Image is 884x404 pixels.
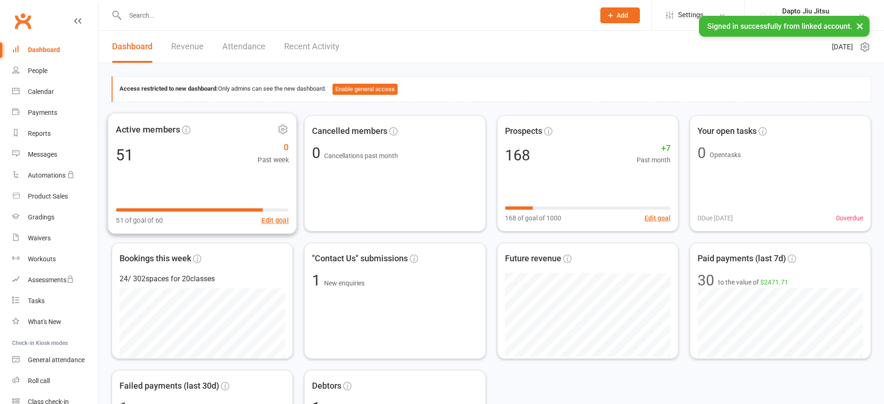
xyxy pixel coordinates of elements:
span: Settings [678,5,704,26]
a: Dashboard [12,40,98,60]
div: 24 / 302 spaces for 20 classes [120,273,285,285]
div: Roll call [28,377,50,384]
span: $2471.71 [760,278,788,286]
a: Messages [12,144,98,165]
div: Assessments [28,276,74,284]
a: Payments [12,102,98,123]
div: Dapto Jiu Jitsu [782,7,833,15]
span: "Contact Us" submissions [312,252,408,265]
span: [DATE] [832,41,853,53]
a: Clubworx [11,9,34,33]
span: +7 [637,142,671,155]
span: Prospects [505,125,542,138]
div: Workouts [28,255,56,263]
a: General attendance kiosk mode [12,350,98,371]
span: Bookings this week [120,252,191,265]
div: Gradings [28,213,54,221]
a: Waivers [12,228,98,249]
span: Future revenue [505,252,561,265]
strong: Access restricted to new dashboard: [120,85,218,92]
a: What's New [12,311,98,332]
a: Product Sales [12,186,98,207]
div: General attendance [28,356,85,364]
a: Calendar [12,81,98,102]
div: Only admins can see the new dashboard. [120,84,864,95]
span: Past week [258,154,289,165]
div: 0 [698,146,706,160]
a: Gradings [12,207,98,228]
span: New enquiries [324,279,365,287]
div: Waivers [28,234,51,242]
a: Revenue [171,31,204,63]
span: 0 overdue [836,213,863,223]
a: Roll call [12,371,98,391]
span: 0 Due [DATE] [698,213,733,223]
a: People [12,60,98,81]
a: Recent Activity [284,31,339,63]
div: Automations [28,172,66,179]
div: 51 [116,147,133,162]
span: Cancelled members [312,125,387,138]
a: Assessments [12,270,98,291]
a: Reports [12,123,98,144]
img: thumb_image1723000370.png [759,6,778,25]
span: Cancellations past month [324,152,398,159]
span: Failed payments (last 30d) [120,379,219,393]
div: 30 [698,273,714,288]
span: Debtors [312,379,341,393]
button: Edit goal [261,215,288,225]
a: Tasks [12,291,98,311]
div: Product Sales [28,192,68,200]
span: 1 [312,272,324,289]
span: 0 [258,140,289,154]
span: 51 of goal of 60 [116,215,163,225]
a: Dashboard [112,31,153,63]
div: What's New [28,318,61,325]
span: Your open tasks [698,125,757,138]
div: 168 [505,148,530,163]
span: Active members [116,123,180,137]
a: Automations [12,165,98,186]
span: 168 of goal of 1000 [505,213,561,223]
span: to the value of [718,277,788,287]
div: Payments [28,109,57,116]
div: Calendar [28,88,54,95]
span: Past month [637,155,671,165]
button: × [851,16,868,36]
button: Edit goal [645,213,671,223]
div: Dashboard [28,46,60,53]
div: Messages [28,151,57,158]
span: Signed in successfully from linked account. [707,22,852,31]
div: Tasks [28,297,45,305]
div: People [28,67,47,74]
a: Workouts [12,249,98,270]
button: Enable general access [332,84,398,95]
span: Paid payments (last 7d) [698,252,786,265]
input: Search... [122,9,588,22]
span: Add [617,12,628,19]
span: Open tasks [710,151,741,159]
button: Add [600,7,640,23]
span: 0 [312,144,324,162]
a: Attendance [222,31,266,63]
div: DAPTO JIU JITSU [782,15,833,24]
div: Reports [28,130,51,137]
